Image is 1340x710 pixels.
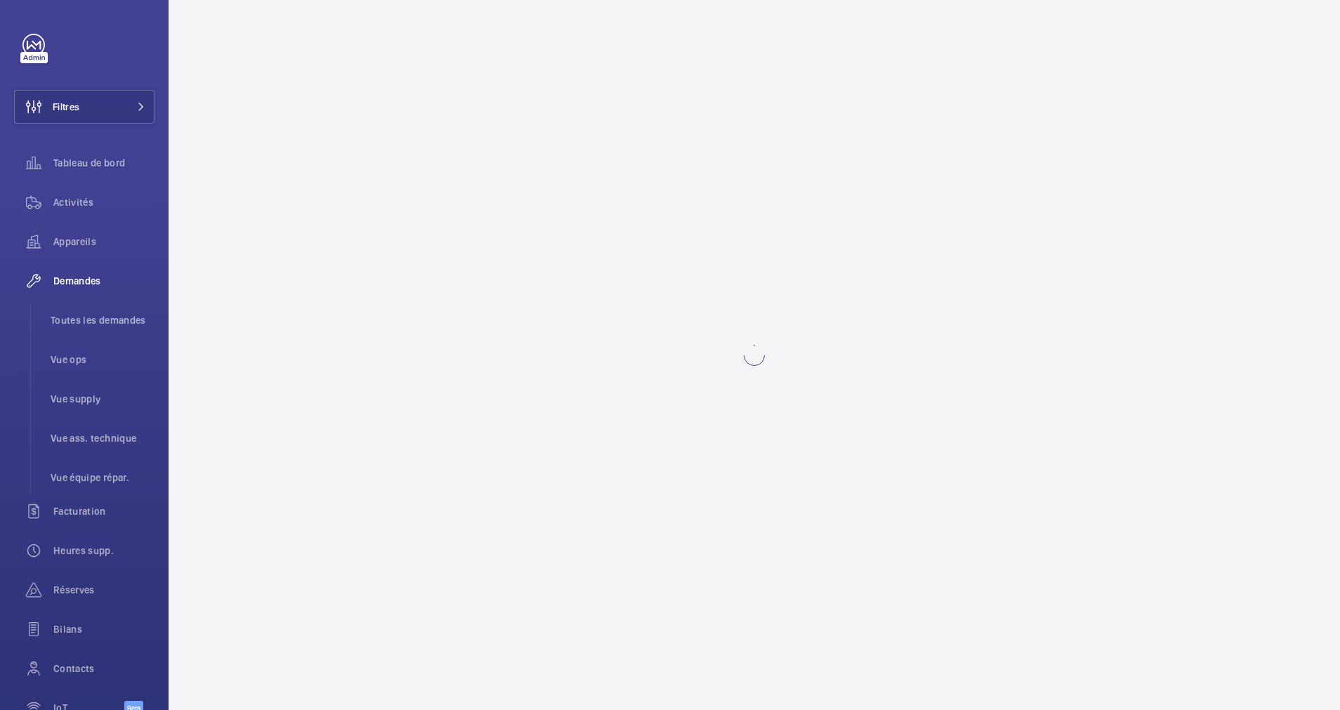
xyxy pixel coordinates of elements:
span: Vue ops [51,353,155,367]
span: Vue équipe répar. [51,471,155,485]
span: Tableau de bord [53,156,155,170]
span: Facturation [53,504,155,518]
span: Bilans [53,622,155,636]
span: Contacts [53,662,155,676]
span: Heures supp. [53,544,155,558]
span: Demandes [53,274,155,288]
span: Vue supply [51,392,155,406]
span: Toutes les demandes [51,313,155,327]
span: Réserves [53,583,155,597]
span: Vue ass. technique [51,431,155,445]
span: Appareils [53,235,155,249]
span: Activités [53,195,155,209]
span: Filtres [53,100,79,114]
button: Filtres [14,90,155,124]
